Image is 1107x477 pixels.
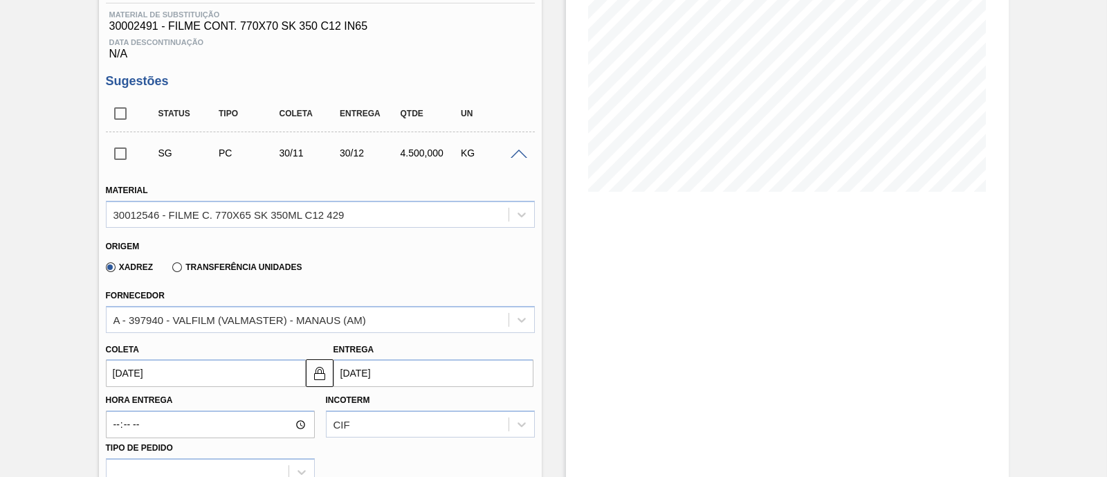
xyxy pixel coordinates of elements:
label: Tipo de pedido [106,443,173,453]
div: UN [457,109,524,118]
span: Material de Substituição [109,10,531,19]
div: 30/11/2025 [276,147,342,159]
label: Material [106,186,148,195]
label: Entrega [333,345,374,354]
div: 30012546 - FILME C. 770X65 SK 350ML C12 429 [113,208,345,220]
img: locked [311,365,328,381]
div: 4.500,000 [397,147,464,159]
span: 30002491 - FILME CONT. 770X70 SK 350 C12 IN65 [109,20,531,33]
div: Entrega [336,109,403,118]
h3: Sugestões [106,74,535,89]
div: Tipo [215,109,282,118]
input: dd/mm/yyyy [333,359,533,387]
div: N/A [106,33,535,60]
button: locked [306,359,333,387]
div: Status [155,109,221,118]
div: Qtde [397,109,464,118]
span: Data Descontinuação [109,38,531,46]
label: Hora Entrega [106,390,315,411]
div: Pedido de Compra [215,147,282,159]
div: CIF [333,419,350,431]
label: Fornecedor [106,291,165,300]
label: Origem [106,242,140,251]
div: Sugestão Criada [155,147,221,159]
label: Transferência Unidades [172,262,302,272]
div: Coleta [276,109,342,118]
div: 30/12/2025 [336,147,403,159]
input: dd/mm/yyyy [106,359,306,387]
label: Coleta [106,345,139,354]
label: Xadrez [106,262,154,272]
label: Incoterm [326,395,370,405]
div: A - 397940 - VALFILM (VALMASTER) - MANAUS (AM) [113,314,366,325]
div: KG [457,147,524,159]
